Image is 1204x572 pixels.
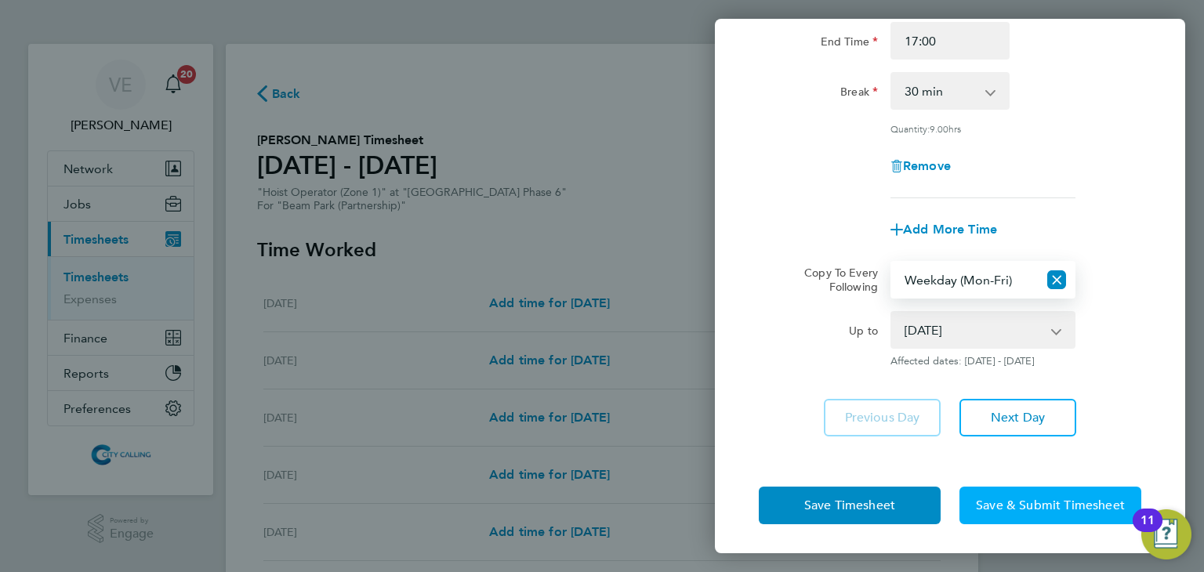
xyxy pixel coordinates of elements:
span: Save & Submit Timesheet [976,498,1125,513]
div: 11 [1141,520,1155,541]
label: Up to [849,324,878,342]
label: Copy To Every Following [792,266,878,294]
button: Next Day [959,399,1076,436]
label: Break [840,85,878,103]
button: Reset selection [1047,262,1066,297]
span: Add More Time [903,222,997,237]
div: Quantity: hrs [890,122,1075,135]
span: 9.00 [930,122,948,135]
span: Save Timesheet [804,498,895,513]
button: Add More Time [890,223,997,236]
span: Remove [903,158,951,173]
button: Open Resource Center, 11 new notifications [1141,509,1191,559]
button: Save Timesheet [759,487,941,524]
button: Remove [890,160,951,172]
span: Next Day [991,410,1045,425]
label: End Time [821,34,878,53]
button: Save & Submit Timesheet [959,487,1141,524]
input: E.g. 18:00 [890,22,1010,60]
span: Affected dates: [DATE] - [DATE] [890,355,1075,367]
